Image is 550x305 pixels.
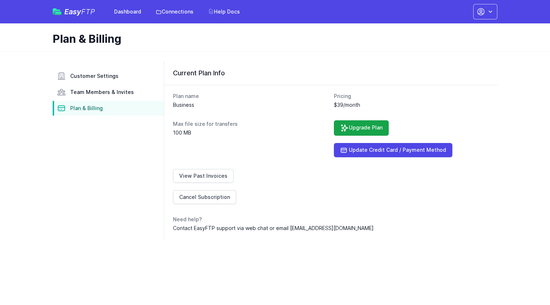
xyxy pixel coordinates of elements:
[334,101,489,109] dd: $39/month
[173,190,236,204] a: Cancel Subscription
[151,5,198,18] a: Connections
[70,72,118,80] span: Customer Settings
[70,89,134,96] span: Team Members & Invites
[173,225,489,232] dd: Contact EasyFTP support via web chat or email [EMAIL_ADDRESS][DOMAIN_NAME]
[173,216,489,223] dt: Need help?
[334,120,389,136] a: Upgrade Plan
[334,93,489,100] dt: Pricing
[173,93,328,100] dt: Plan name
[81,7,95,16] span: FTP
[53,32,491,45] h1: Plan & Billing
[204,5,244,18] a: Help Docs
[173,169,234,183] a: View Past Invoices
[53,8,61,15] img: easyftp_logo.png
[173,101,328,109] dd: Business
[70,105,103,112] span: Plan & Billing
[53,85,164,99] a: Team Members & Invites
[173,69,489,78] h3: Current Plan Info
[173,129,328,136] dd: 100 MB
[334,143,452,157] a: Update Credit Card / Payment Method
[173,120,328,128] dt: Max file size for transfers
[110,5,146,18] a: Dashboard
[53,69,164,83] a: Customer Settings
[64,8,95,15] span: Easy
[53,8,95,15] a: EasyFTP
[53,101,164,116] a: Plan & Billing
